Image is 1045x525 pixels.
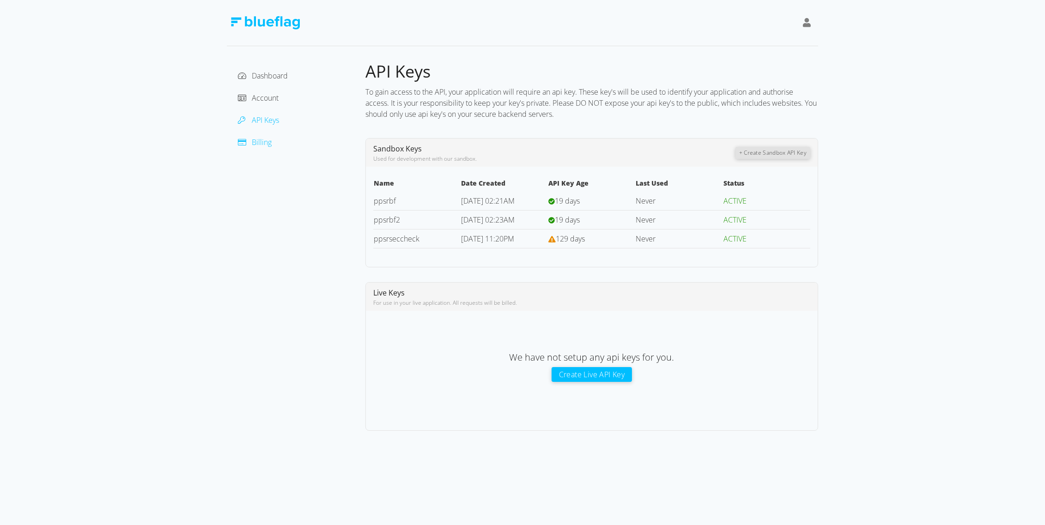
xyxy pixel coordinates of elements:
[374,215,400,225] a: ppsrbf2
[723,178,810,192] th: Status
[636,196,656,206] span: Never
[636,234,656,244] span: Never
[238,115,279,125] a: API Keys
[373,299,810,307] div: For use in your live application. All requests will be billed.
[461,215,515,225] span: [DATE] 02:23AM
[374,234,419,244] a: ppsrseccheck
[373,288,405,298] span: Live Keys
[510,351,674,363] span: We have not setup any api keys for you.
[373,155,735,163] div: Used for development with our sandbox.
[723,215,747,225] span: ACTIVE
[252,137,272,147] span: Billing
[238,93,279,103] a: Account
[373,144,422,154] span: Sandbox Keys
[636,215,656,225] span: Never
[735,147,810,159] button: + Create Sandbox API Key
[461,196,515,206] span: [DATE] 02:21AM
[252,93,279,103] span: Account
[555,196,580,206] span: 19 days
[231,16,300,30] img: Blue Flag Logo
[461,178,548,192] th: Date Created
[723,196,747,206] span: ACTIVE
[552,367,632,382] button: Create Live API Key
[238,71,288,81] a: Dashboard
[252,115,279,125] span: API Keys
[555,215,580,225] span: 19 days
[373,178,461,192] th: Name
[238,137,272,147] a: Billing
[723,234,747,244] span: ACTIVE
[556,234,585,244] span: 129 days
[548,178,635,192] th: API Key Age
[365,60,431,83] span: API Keys
[374,196,396,206] a: ppsrbf
[461,234,514,244] span: [DATE] 11:20PM
[365,83,818,123] div: To gain access to the API, your application will require an api key. These key's will be used to ...
[636,178,723,192] th: Last Used
[252,71,288,81] span: Dashboard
